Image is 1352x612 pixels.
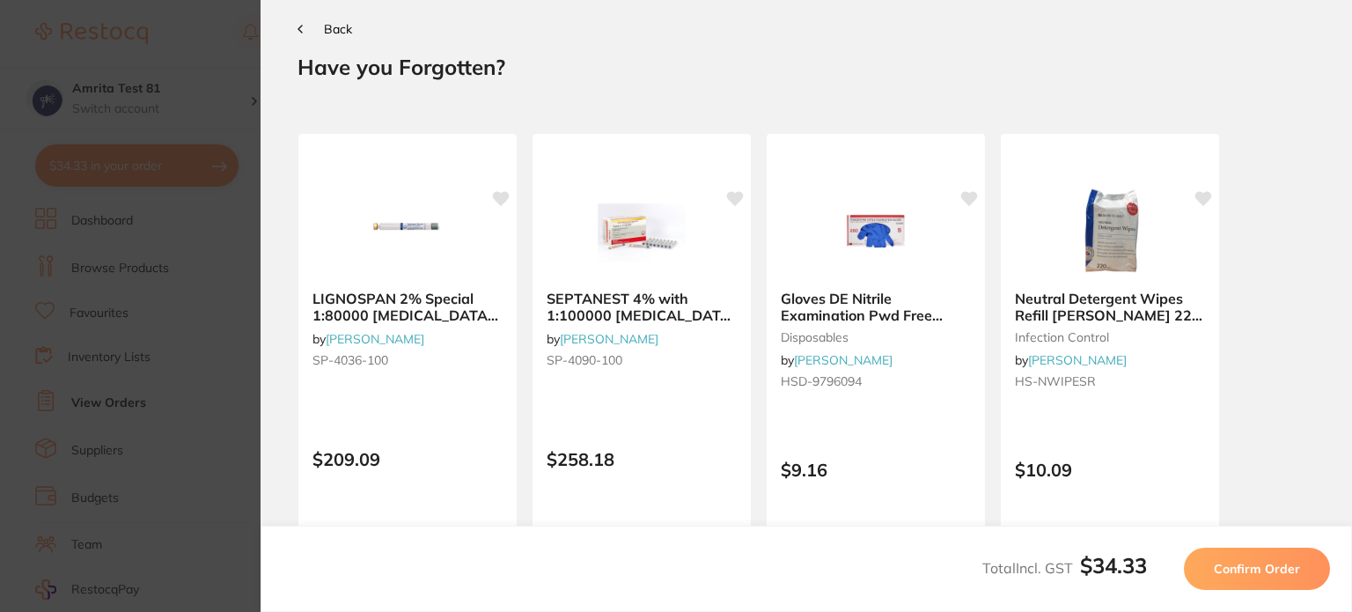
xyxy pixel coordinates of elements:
[350,188,465,277] img: LIGNOSPAN 2% Special 1:80000 adrenalin 2.2ml 2xBox 50
[324,21,352,37] span: Back
[781,374,971,388] small: HSD-9796094
[819,188,933,277] img: Gloves DE Nitrile Examination Pwd Free Small Box 200
[547,331,658,347] span: by
[547,449,737,469] p: $258.18
[326,331,424,347] a: [PERSON_NAME]
[1015,460,1205,480] p: $10.09
[312,291,503,323] b: LIGNOSPAN 2% Special 1:80000 adrenalin 2.2ml 2xBox 50
[1184,548,1330,590] button: Confirm Order
[1015,291,1205,323] b: Neutral Detergent Wipes Refill HENRY SCHEIN 220 pack
[298,22,352,36] button: Back
[312,331,424,347] span: by
[781,352,893,368] span: by
[584,188,699,277] img: SEPTANEST 4% with 1:100000 adrenalin 2.2ml 2xBox 50 GOLD
[1214,561,1300,577] span: Confirm Order
[547,353,737,367] small: SP-4090-100
[312,449,503,469] p: $209.09
[781,291,971,323] b: Gloves DE Nitrile Examination Pwd Free Small Box 200
[1028,352,1127,368] a: [PERSON_NAME]
[794,352,893,368] a: [PERSON_NAME]
[1015,374,1205,388] small: HS-NWIPESR
[312,353,503,367] small: SP-4036-100
[547,291,737,323] b: SEPTANEST 4% with 1:100000 adrenalin 2.2ml 2xBox 50 GOLD
[298,54,1315,80] h2: Have you Forgotten?
[982,559,1147,577] span: Total Incl. GST
[1053,188,1167,277] img: Neutral Detergent Wipes Refill HENRY SCHEIN 220 pack
[781,330,971,344] small: disposables
[560,331,658,347] a: [PERSON_NAME]
[1015,352,1127,368] span: by
[1080,552,1147,579] b: $34.33
[781,460,971,480] p: $9.16
[1015,330,1205,344] small: infection control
